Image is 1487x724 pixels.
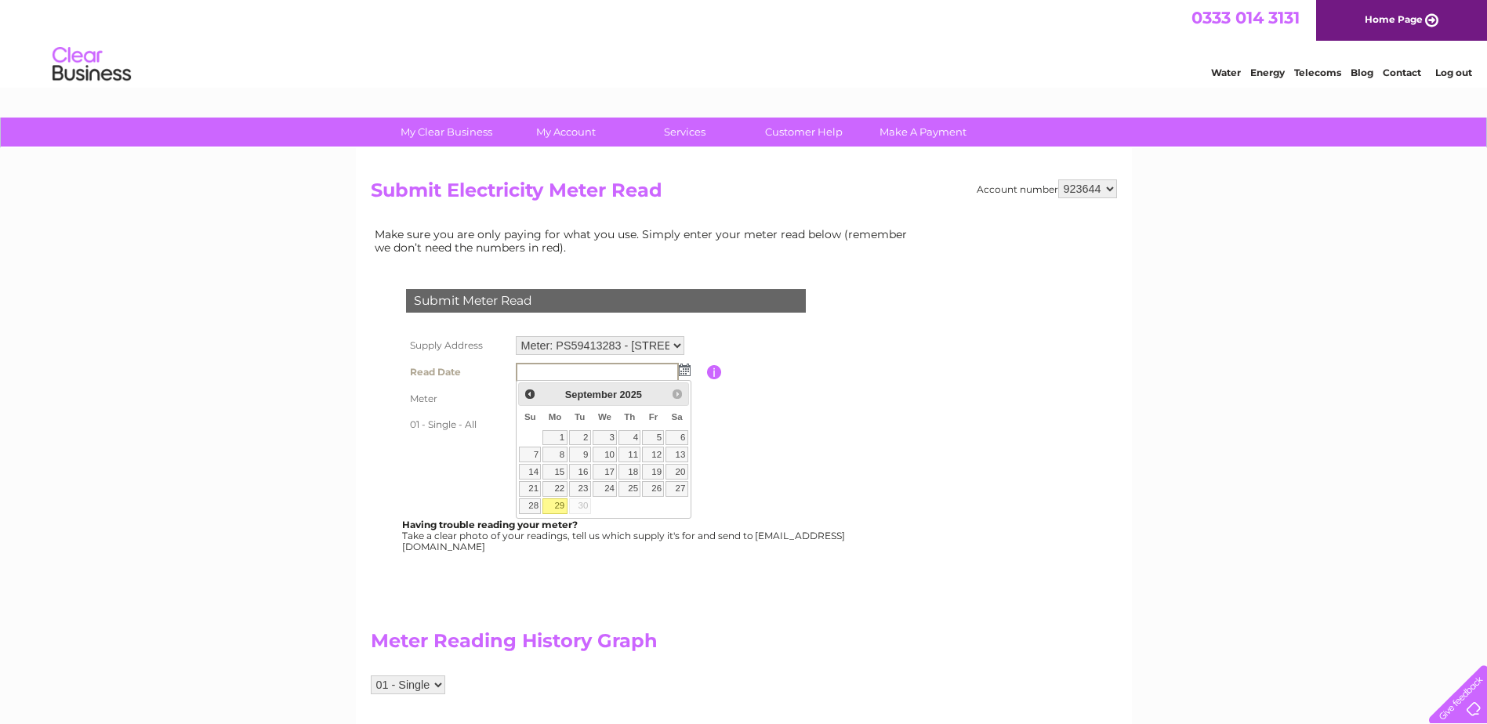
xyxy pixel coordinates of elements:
img: ... [679,364,691,376]
a: Customer Help [739,118,869,147]
a: 5 [642,430,664,446]
a: Contact [1383,67,1421,78]
div: Submit Meter Read [406,289,806,313]
span: Prev [524,388,536,400]
a: 11 [618,447,640,462]
span: Friday [649,412,658,422]
a: 19 [642,464,664,480]
a: 25 [618,481,640,497]
a: 12 [642,447,664,462]
a: 7 [519,447,541,462]
a: 1 [542,430,567,446]
img: logo.png [52,41,132,89]
a: 3 [593,430,618,446]
a: 6 [666,430,687,446]
th: Meter [402,386,512,412]
th: Read Date [402,359,512,386]
a: Services [620,118,749,147]
input: Information [707,365,722,379]
span: Tuesday [575,412,585,422]
a: Log out [1435,67,1472,78]
b: Having trouble reading your meter? [402,519,578,530]
div: Take a clear photo of your readings, tell us which supply it's for and send to [EMAIL_ADDRESS][DO... [402,519,847,552]
a: Energy [1250,67,1285,78]
a: 22 [542,481,567,497]
a: Telecoms [1294,67,1341,78]
h2: Meter Reading History Graph [371,630,919,660]
a: 4 [618,430,640,446]
span: September [565,389,617,400]
td: Are you sure the read you have entered is correct? [512,437,707,467]
a: 29 [542,498,567,514]
a: 24 [593,481,618,497]
a: Blog [1351,67,1373,78]
td: Make sure you are only paying for what you use. Simply enter your meter read below (remember we d... [371,224,919,257]
span: Monday [549,412,562,422]
a: 14 [519,464,541,480]
a: 16 [569,464,591,480]
th: 01 - Single - All [402,412,512,437]
span: 2025 [619,389,641,400]
a: 20 [666,464,687,480]
span: Wednesday [598,412,611,422]
a: 0333 014 3131 [1191,8,1300,27]
a: 9 [569,447,591,462]
a: 21 [519,481,541,497]
a: 8 [542,447,567,462]
div: Account number [977,179,1117,198]
a: 27 [666,481,687,497]
a: My Account [501,118,630,147]
th: Supply Address [402,332,512,359]
span: Saturday [672,412,683,422]
a: 2 [569,430,591,446]
a: 23 [569,481,591,497]
a: Make A Payment [858,118,988,147]
a: 18 [618,464,640,480]
a: 17 [593,464,618,480]
a: 28 [519,498,541,514]
a: 10 [593,447,618,462]
h2: Submit Electricity Meter Read [371,179,1117,209]
a: 15 [542,464,567,480]
a: My Clear Business [382,118,511,147]
span: Sunday [524,412,536,422]
span: Thursday [624,412,635,422]
a: 26 [642,481,664,497]
a: Prev [520,385,539,403]
a: 13 [666,447,687,462]
div: Clear Business is a trading name of Verastar Limited (registered in [GEOGRAPHIC_DATA] No. 3667643... [374,9,1115,76]
a: Water [1211,67,1241,78]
